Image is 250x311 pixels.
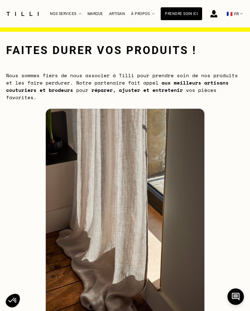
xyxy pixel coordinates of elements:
img: menu déroulant [240,13,243,15]
a: Artisan [109,12,125,16]
b: réparer, ajuster et entretenir [91,86,183,94]
span: Nous sommes fiers de nous associer à Tilli pour prendre soin de nos produits et les faire perdure... [6,72,238,101]
img: icône connexion [210,10,217,17]
div: Nos services [50,0,81,27]
img: Logo du service de couturière Tilli [4,12,41,16]
img: Menu déroulant à propos [152,13,155,15]
a: Prendre soin ici [161,7,202,20]
button: 🇫🇷 FR [223,0,246,27]
span: 🇫🇷 [227,11,233,17]
div: À propos [131,0,155,27]
img: Menu déroulant [79,13,81,15]
b: aux meilleurs artisans couturiers et brodeurs [6,79,229,94]
a: Marque [87,12,103,16]
h1: Faites durer vos produits ! [6,44,197,57]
